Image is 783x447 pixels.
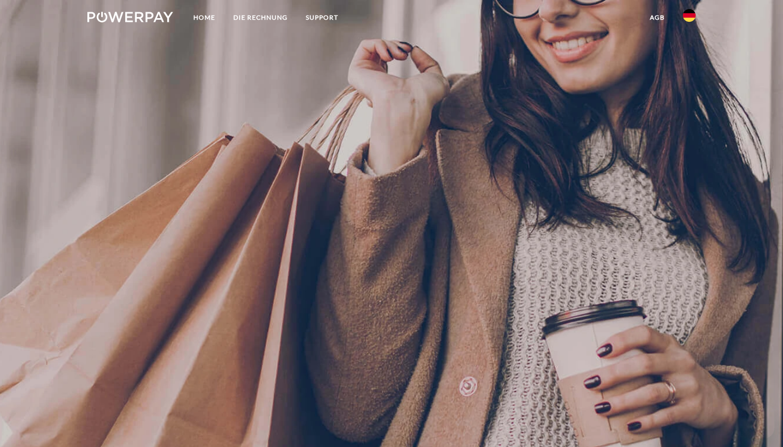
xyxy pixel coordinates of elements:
a: DIE RECHNUNG [224,8,297,27]
img: de [683,9,696,22]
a: SUPPORT [297,8,347,27]
a: Home [184,8,224,27]
img: logo-powerpay-white.svg [87,12,173,22]
a: agb [641,8,674,27]
iframe: Pulsante per aprire la finestra di messaggistica [740,404,774,438]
